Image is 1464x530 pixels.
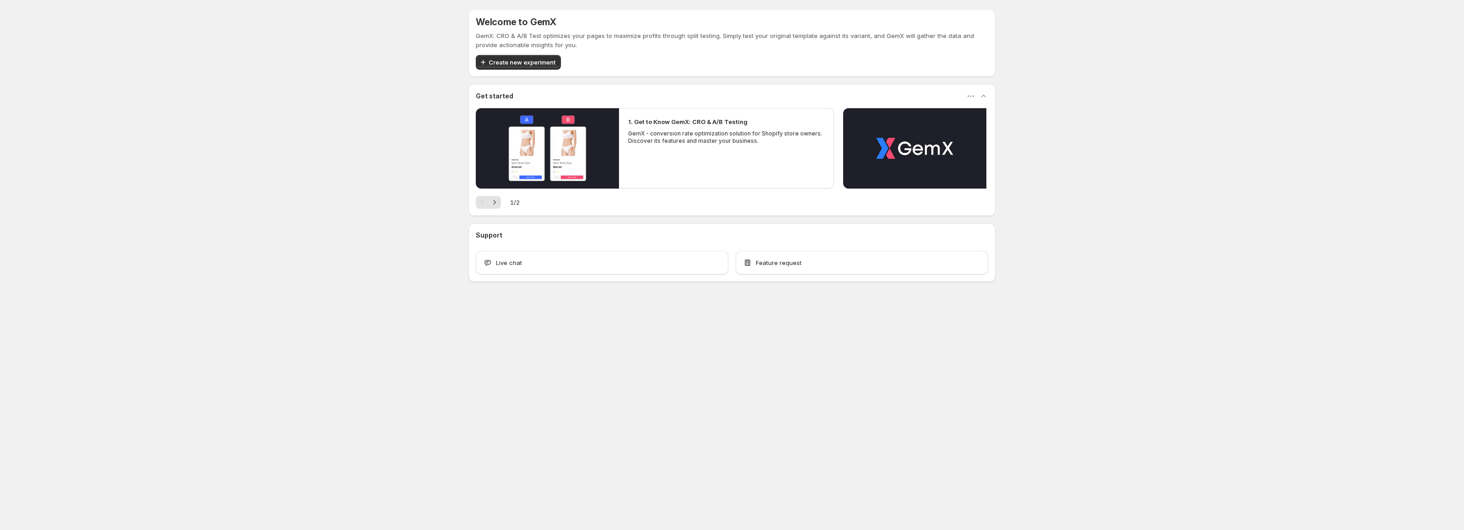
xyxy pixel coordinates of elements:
[476,92,513,101] h3: Get started
[476,231,502,240] h3: Support
[488,196,501,209] button: Next
[628,117,748,126] h2: 1. Get to Know GemX: CRO & A/B Testing
[476,196,501,209] nav: Pagination
[496,258,522,267] span: Live chat
[843,108,986,189] button: Play video
[510,198,520,207] span: 1 / 2
[628,130,825,145] p: GemX - conversion rate optimization solution for Shopify store owners. Discover its features and ...
[476,108,619,189] button: Play video
[476,16,556,27] h5: Welcome to GemX
[476,31,988,49] p: GemX: CRO & A/B Test optimizes your pages to maximize profits through split testing. Simply test ...
[489,58,555,67] span: Create new experiment
[476,55,561,70] button: Create new experiment
[756,258,802,267] span: Feature request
